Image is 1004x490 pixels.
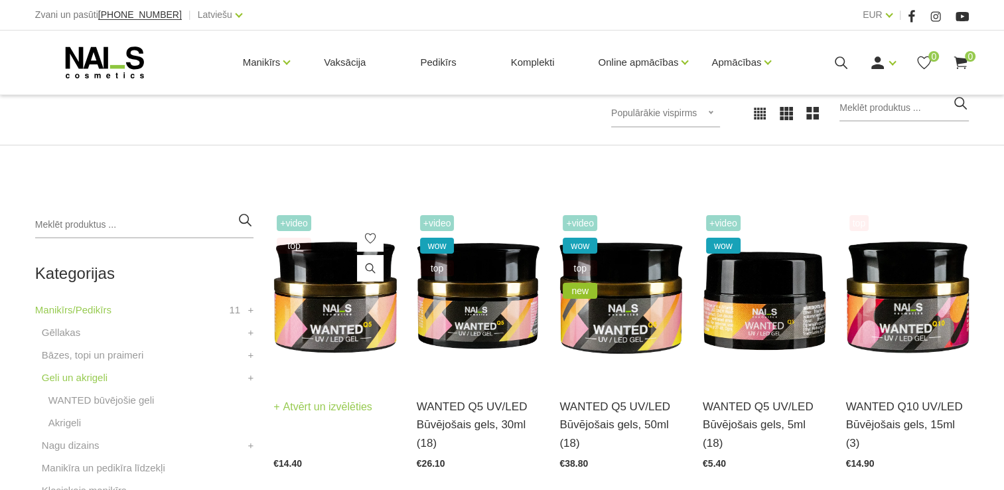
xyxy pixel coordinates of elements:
[417,458,445,469] span: €26.10
[42,370,108,386] a: Geli un akrigeli
[598,36,678,89] a: Online apmācības
[703,398,826,452] a: WANTED Q5 UV/LED Būvējošais gels, 5ml (18)
[928,51,939,62] span: 0
[559,458,588,469] span: €38.80
[273,212,397,381] img: Gels WANTED NAILS cosmetics tehniķu komanda ir radījusi gelu, kas ilgi jau ir katra meistara mekl...
[35,7,182,23] div: Zvani un pasūti
[846,458,875,469] span: €14.90
[563,260,597,276] span: top
[98,10,182,20] a: [PHONE_NUMBER]
[706,215,741,231] span: +Video
[563,283,597,299] span: new
[863,7,883,23] a: EUR
[313,31,376,94] a: Vaksācija
[273,458,302,469] span: €14.40
[611,108,697,118] span: Populārākie vispirms
[899,7,902,23] span: |
[500,31,565,94] a: Komplekti
[420,260,455,276] span: top
[273,398,372,416] a: Atvērt un izvēlēties
[42,460,165,476] a: Manikīra un pedikīra līdzekļi
[703,458,726,469] span: €5.40
[35,302,111,318] a: Manikīrs/Pedikīrs
[248,347,253,363] a: +
[559,398,683,452] a: WANTED Q5 UV/LED Būvējošais gels, 50ml (18)
[965,51,975,62] span: 0
[35,212,253,238] input: Meklēt produktus ...
[846,212,969,381] img: Gels WANTED NAILS cosmetics tehniķu komanda ir radījusi gelu, kas ilgi jau ir katra meistara mekl...
[188,7,191,23] span: |
[277,238,311,254] span: top
[229,302,240,318] span: 11
[409,31,466,94] a: Pedikīrs
[35,265,253,282] h2: Kategorijas
[48,392,155,408] a: WANTED būvējošie geli
[916,54,932,71] a: 0
[563,238,597,254] span: wow
[563,215,597,231] span: +Video
[248,302,253,318] a: +
[846,398,969,452] a: WANTED Q10 UV/LED Būvējošais gels, 15ml (3)
[417,398,540,452] a: WANTED Q5 UV/LED Būvējošais gels, 30ml (18)
[48,415,81,431] a: Akrigeli
[839,95,969,122] input: Meklēt produktus ...
[277,215,311,231] span: +Video
[417,212,540,381] img: Gels WANTED NAILS cosmetics tehniķu komanda ir radījusi gelu, kas ilgi jau ir katra meistara mekl...
[952,54,969,71] a: 0
[420,238,455,254] span: wow
[711,36,761,89] a: Apmācības
[248,438,253,453] a: +
[420,215,455,231] span: +Video
[42,438,100,453] a: Nagu dizains
[42,325,80,341] a: Gēllakas
[243,36,281,89] a: Manikīrs
[703,212,826,381] img: Gels WANTED NAILS cosmetics tehniķu komanda ir radījusi gelu, kas ilgi jau ir katra meistara mekl...
[248,370,253,386] a: +
[849,215,869,231] span: top
[198,7,232,23] a: Latviešu
[98,9,182,20] span: [PHONE_NUMBER]
[248,325,253,341] a: +
[706,238,741,254] span: wow
[559,212,683,381] img: Gels WANTED NAILS cosmetics tehniķu komanda ir radījusi gelu, kas ilgi jau ir katra meistara mekl...
[42,347,143,363] a: Bāzes, topi un praimeri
